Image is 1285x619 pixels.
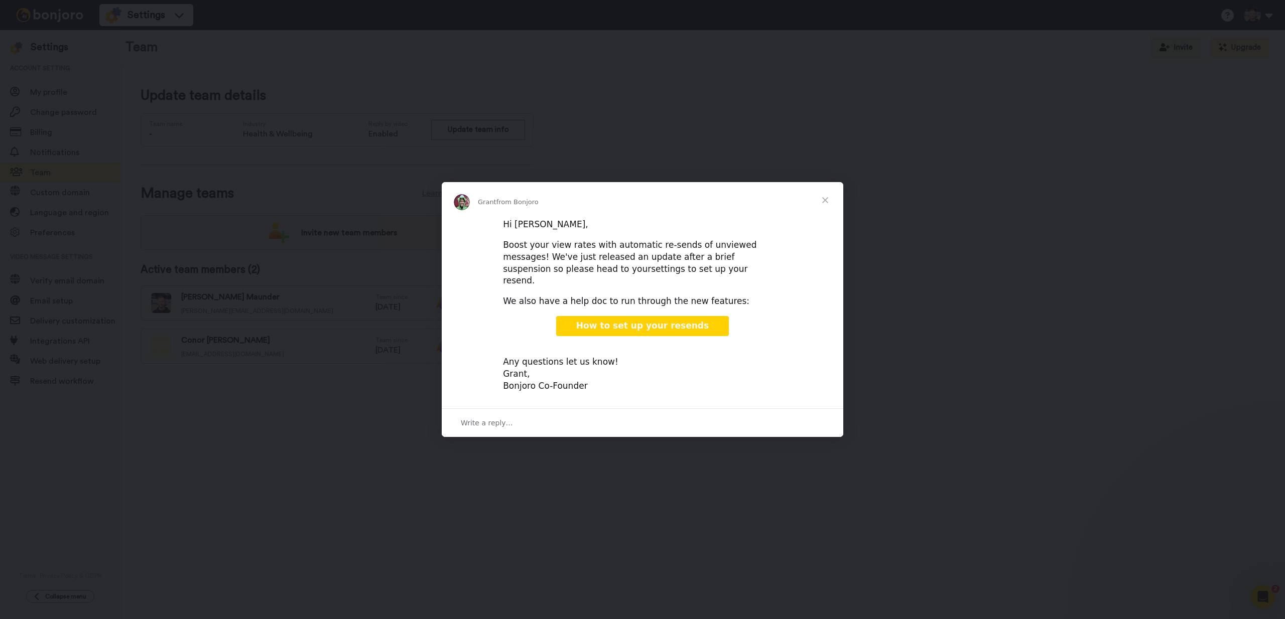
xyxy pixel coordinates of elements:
[576,321,709,331] span: How to set up your resends
[442,408,843,437] div: Open conversation and reply
[503,295,782,307] div: We also have a help doc to run through the new features:
[478,198,496,206] span: Grant
[807,182,843,218] span: Close
[454,194,470,210] img: Profile image for Grant
[503,345,782,392] div: Any questions let us know! Grant, Bonjoro Co-Founder
[556,316,729,336] a: How to set up your resends
[503,239,782,287] div: Boost your view rates with automatic re-sends of unviewed messages! We've just released an update...
[503,219,782,231] div: Hi [PERSON_NAME],
[496,198,539,206] span: from Bonjoro
[461,416,513,429] span: Write a reply…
